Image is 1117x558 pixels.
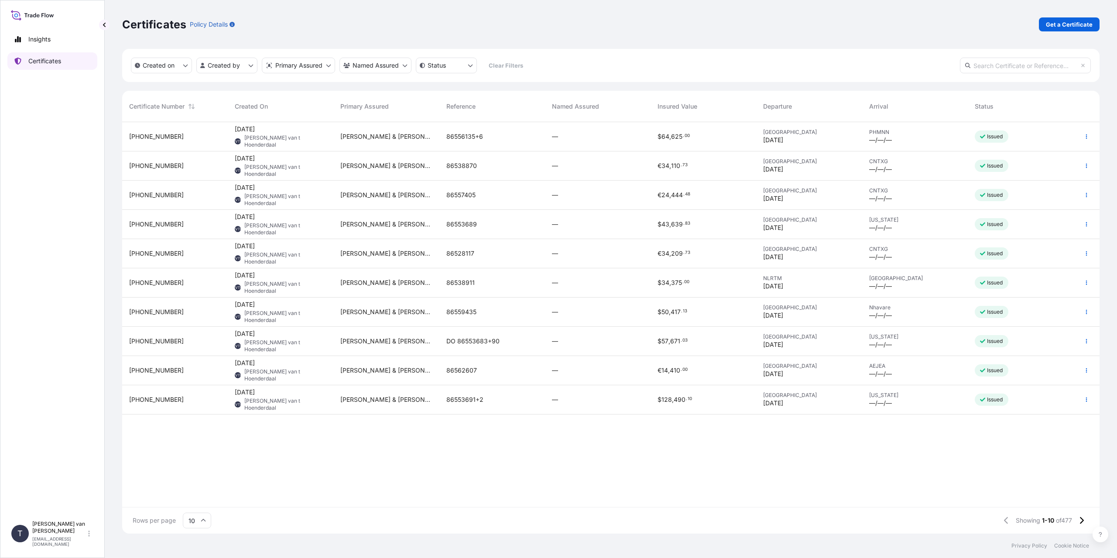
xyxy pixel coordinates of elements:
[446,337,500,346] span: DO 86553683+90
[975,102,994,111] span: Status
[32,536,86,547] p: [EMAIL_ADDRESS][DOMAIN_NAME]
[763,311,783,320] span: [DATE]
[339,58,411,73] button: cargoOwner Filter options
[869,129,961,136] span: PHMNN
[671,192,683,198] span: 444
[244,397,326,411] span: [PERSON_NAME] van t Hoenderdaal
[233,342,243,350] span: TVTH
[552,249,558,258] span: —
[681,368,682,371] span: .
[681,310,682,313] span: .
[869,246,961,253] span: CNTXG
[235,271,255,280] span: [DATE]
[658,338,661,344] span: $
[869,194,892,203] span: —/—/—
[340,191,432,199] span: [PERSON_NAME] & [PERSON_NAME] Netherlands B.V.
[235,242,255,250] span: [DATE]
[763,340,783,349] span: [DATE]
[763,158,855,165] span: [GEOGRAPHIC_DATA]
[669,280,671,286] span: ,
[446,278,475,287] span: 86538911
[671,250,683,257] span: 209
[122,17,186,31] p: Certificates
[244,134,326,148] span: [PERSON_NAME] van t Hoenderdaal
[987,133,1003,140] p: Issued
[671,221,683,227] span: 639
[960,58,1091,73] input: Search Certificate or Reference...
[208,61,240,70] p: Created by
[987,221,1003,228] p: Issued
[987,338,1003,345] p: Issued
[763,399,783,407] span: [DATE]
[340,337,432,346] span: [PERSON_NAME] & [PERSON_NAME] Netherlands B.V.
[682,368,688,371] span: 00
[446,366,477,375] span: 86562607
[233,254,243,263] span: TVTH
[685,134,690,137] span: 00
[1054,542,1089,549] p: Cookie Notice
[683,134,684,137] span: .
[763,246,855,253] span: [GEOGRAPHIC_DATA]
[661,192,669,198] span: 24
[763,129,855,136] span: [GEOGRAPHIC_DATA]
[552,366,558,375] span: —
[340,366,432,375] span: [PERSON_NAME] & [PERSON_NAME] Netherlands B.V.
[763,165,783,174] span: [DATE]
[669,134,671,140] span: ,
[129,132,184,141] span: [PHONE_NUMBER]
[869,333,961,340] span: [US_STATE]
[763,194,783,203] span: [DATE]
[244,222,326,236] span: [PERSON_NAME] van t Hoenderdaal
[235,388,255,397] span: [DATE]
[1011,542,1047,549] p: Privacy Policy
[763,282,783,291] span: [DATE]
[670,367,680,373] span: 410
[446,220,477,229] span: 86553689
[233,371,243,380] span: TVTH
[869,340,892,349] span: —/—/—
[682,164,688,167] span: 73
[688,397,692,401] span: 10
[129,337,184,346] span: [PHONE_NUMBER]
[671,309,681,315] span: 417
[668,367,670,373] span: ,
[763,333,855,340] span: [GEOGRAPHIC_DATA]
[658,102,697,111] span: Insured Value
[658,280,661,286] span: $
[661,221,669,227] span: 43
[446,161,477,170] span: 86538870
[235,359,255,367] span: [DATE]
[340,220,432,229] span: [PERSON_NAME] & [PERSON_NAME] Netherlands B.V.
[683,193,685,196] span: .
[685,251,690,254] span: 73
[658,192,661,198] span: €
[661,397,672,403] span: 128
[661,309,669,315] span: 50
[869,311,892,320] span: —/—/—
[235,154,255,163] span: [DATE]
[869,102,888,111] span: Arrival
[129,366,184,375] span: [PHONE_NUMBER]
[669,192,671,198] span: ,
[446,132,483,141] span: 86556135+6
[682,339,688,342] span: 03
[669,309,671,315] span: ,
[129,161,184,170] span: [PHONE_NUMBER]
[763,370,783,378] span: [DATE]
[129,102,185,111] span: Certificate Number
[275,61,322,70] p: Primary Assured
[869,399,892,407] span: —/—/—
[552,308,558,316] span: —
[661,367,668,373] span: 14
[244,193,326,207] span: [PERSON_NAME] van t Hoenderdaal
[987,162,1003,169] p: Issued
[552,278,558,287] span: —
[671,163,680,169] span: 110
[869,187,961,194] span: CNTXG
[446,308,476,316] span: 86559435
[661,163,669,169] span: 34
[244,281,326,294] span: [PERSON_NAME] van t Hoenderdaal
[1046,20,1093,29] p: Get a Certificate
[763,392,855,399] span: [GEOGRAPHIC_DATA]
[987,192,1003,199] p: Issued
